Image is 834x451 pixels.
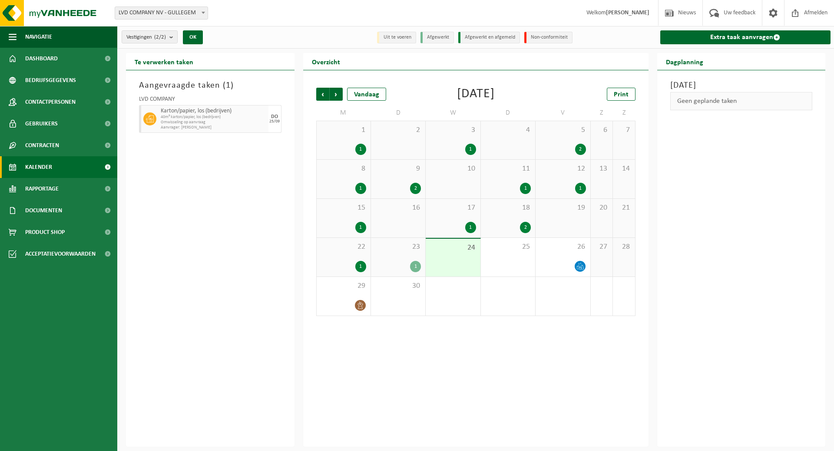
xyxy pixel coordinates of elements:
[595,125,608,135] span: 6
[465,222,476,233] div: 1
[430,164,476,174] span: 10
[606,10,649,16] strong: [PERSON_NAME]
[670,92,813,110] div: Geen geplande taken
[115,7,208,19] span: LVD COMPANY NV - GULLEGEM
[25,48,58,69] span: Dashboard
[524,32,573,43] li: Non-conformiteit
[591,105,613,121] td: Z
[25,178,59,200] span: Rapportage
[115,7,208,20] span: LVD COMPANY NV - GULLEGEM
[161,125,266,130] span: Aanvrager: [PERSON_NAME]
[4,432,145,451] iframe: chat widget
[330,88,343,101] span: Volgende
[575,144,586,155] div: 2
[316,105,371,121] td: M
[355,144,366,155] div: 1
[536,105,590,121] td: V
[25,69,76,91] span: Bedrijfsgegevens
[485,164,531,174] span: 11
[25,91,76,113] span: Contactpersonen
[617,203,630,213] span: 21
[485,242,531,252] span: 25
[269,119,280,124] div: 25/09
[371,105,426,121] td: D
[321,125,366,135] span: 1
[321,281,366,291] span: 29
[410,261,421,272] div: 1
[355,183,366,194] div: 1
[122,30,178,43] button: Vestigingen(2/2)
[25,243,96,265] span: Acceptatievoorwaarden
[520,222,531,233] div: 2
[321,203,366,213] span: 15
[540,203,586,213] span: 19
[226,81,231,90] span: 1
[430,125,476,135] span: 3
[161,108,266,115] span: Karton/papier, los (bedrijven)
[457,88,495,101] div: [DATE]
[154,34,166,40] count: (2/2)
[617,125,630,135] span: 7
[575,183,586,194] div: 1
[595,203,608,213] span: 20
[126,53,202,70] h2: Te verwerken taken
[355,222,366,233] div: 1
[670,79,813,92] h3: [DATE]
[595,242,608,252] span: 27
[161,120,266,125] span: Omwisseling op aanvraag
[540,164,586,174] span: 12
[25,26,52,48] span: Navigatie
[410,183,421,194] div: 2
[426,105,480,121] td: W
[485,125,531,135] span: 4
[25,221,65,243] span: Product Shop
[25,113,58,135] span: Gebruikers
[316,88,329,101] span: Vorige
[481,105,536,121] td: D
[540,242,586,252] span: 26
[139,79,281,92] h3: Aangevraagde taken ( )
[617,242,630,252] span: 28
[458,32,520,43] li: Afgewerkt en afgemeld
[420,32,454,43] li: Afgewerkt
[183,30,203,44] button: OK
[660,30,831,44] a: Extra taak aanvragen
[520,183,531,194] div: 1
[161,115,266,120] span: 40m³ karton/papier, los (bedrijven)
[607,88,635,101] a: Print
[617,164,630,174] span: 14
[355,261,366,272] div: 1
[126,31,166,44] span: Vestigingen
[657,53,712,70] h2: Dagplanning
[303,53,349,70] h2: Overzicht
[613,105,635,121] td: Z
[25,135,59,156] span: Contracten
[321,242,366,252] span: 22
[375,125,421,135] span: 2
[375,164,421,174] span: 9
[485,203,531,213] span: 18
[595,164,608,174] span: 13
[321,164,366,174] span: 8
[540,125,586,135] span: 5
[375,203,421,213] span: 16
[25,200,62,221] span: Documenten
[375,242,421,252] span: 23
[614,91,629,98] span: Print
[271,114,278,119] div: DO
[430,203,476,213] span: 17
[139,96,281,105] div: LVD COMPANY
[375,281,421,291] span: 30
[25,156,52,178] span: Kalender
[347,88,386,101] div: Vandaag
[430,243,476,253] span: 24
[465,144,476,155] div: 1
[377,32,416,43] li: Uit te voeren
